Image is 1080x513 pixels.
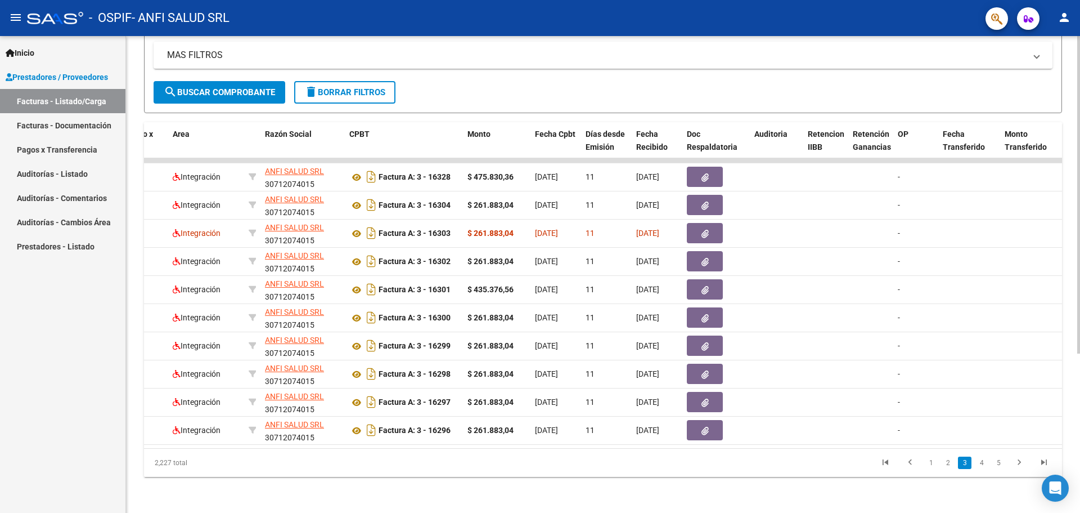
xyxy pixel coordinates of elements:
span: 11 [586,398,595,407]
a: 4 [975,457,988,469]
span: 11 [586,369,595,378]
strong: $ 261.883,04 [467,369,514,378]
span: Integración [173,257,220,266]
button: Borrar Filtros [294,81,395,104]
li: page 5 [990,453,1007,472]
strong: Factura A: 3 - 16299 [379,342,451,351]
span: Retención Ganancias [853,130,891,151]
span: Monto [467,130,490,139]
span: [DATE] [535,172,558,181]
strong: Factura A: 3 - 16303 [379,229,451,238]
strong: $ 261.883,04 [467,200,514,209]
a: 3 [958,457,971,469]
strong: Factura A: 3 - 16296 [379,426,451,435]
span: Integración [173,172,220,181]
span: - [898,172,900,181]
span: Integración [173,200,220,209]
span: 11 [586,313,595,322]
datatable-header-cell: Retencion IIBB [803,122,848,172]
span: 11 [586,172,595,181]
span: - [898,313,900,322]
span: ANFI SALUD SRL [265,279,324,288]
span: [DATE] [535,313,558,322]
span: - [898,341,900,350]
span: [DATE] [636,172,659,181]
datatable-header-cell: Días desde Emisión [581,122,632,172]
span: Borrar Filtros [304,87,385,97]
span: [DATE] [636,200,659,209]
datatable-header-cell: Monto Transferido [1000,122,1062,172]
mat-icon: search [164,85,177,99]
div: 30712074015 [265,221,340,245]
div: 30712074015 [265,334,340,358]
datatable-header-cell: Area [168,122,244,172]
span: Doc Respaldatoria [687,130,737,151]
span: ANFI SALUD SRL [265,223,324,232]
span: ANFI SALUD SRL [265,195,324,204]
span: Prestadores / Proveedores [6,71,108,83]
span: 11 [586,200,595,209]
div: 30712074015 [265,418,340,442]
span: 11 [586,285,595,294]
strong: Factura A: 3 - 16328 [379,173,451,182]
span: Buscar Comprobante [164,87,275,97]
span: Integración [173,229,220,238]
a: 2 [941,457,955,469]
span: - [898,200,900,209]
div: 30712074015 [265,306,340,329]
span: Integración [173,369,220,378]
span: [DATE] [535,426,558,435]
i: Descargar documento [364,252,379,270]
span: Inicio [6,47,34,59]
i: Descargar documento [364,309,379,327]
span: [DATE] [535,398,558,407]
span: [DATE] [535,229,558,238]
datatable-header-cell: Fecha Cpbt [530,122,581,172]
mat-icon: delete [304,85,318,99]
strong: $ 261.883,04 [467,426,514,435]
i: Descargar documento [364,280,379,298]
span: - [898,369,900,378]
a: go to last page [1033,457,1055,469]
span: Auditoria [754,130,787,139]
span: ANFI SALUD SRL [265,307,324,316]
span: ANFI SALUD SRL [265,336,324,345]
span: Integración [173,313,220,322]
li: page 2 [939,453,956,472]
div: 30712074015 [265,165,340,189]
span: 11 [586,229,595,238]
strong: $ 261.883,04 [467,398,514,407]
span: [DATE] [535,200,558,209]
span: CPBT [349,130,370,139]
span: Días desde Emisión [586,130,625,151]
i: Descargar documento [364,224,379,242]
button: Buscar Comprobante [154,81,285,104]
li: page 1 [922,453,939,472]
strong: $ 435.376,56 [467,285,514,294]
mat-expansion-panel-header: MAS FILTROS [154,42,1052,69]
datatable-header-cell: OP [893,122,938,172]
span: 11 [586,341,595,350]
span: - [898,426,900,435]
span: 11 [586,257,595,266]
mat-icon: person [1057,11,1071,24]
a: 5 [992,457,1005,469]
span: - [898,229,900,238]
strong: $ 261.883,04 [467,257,514,266]
span: [DATE] [636,341,659,350]
i: Descargar documento [364,337,379,355]
li: page 4 [973,453,990,472]
div: 30712074015 [265,278,340,301]
i: Descargar documento [364,168,379,186]
span: - [898,398,900,407]
datatable-header-cell: Razón Social [260,122,345,172]
span: Fecha Transferido [943,130,985,151]
span: ANFI SALUD SRL [265,167,324,176]
span: - [898,285,900,294]
strong: $ 261.883,04 [467,229,514,238]
span: [DATE] [636,369,659,378]
div: Open Intercom Messenger [1042,475,1069,502]
strong: Factura A: 3 - 16304 [379,201,451,210]
span: OP [898,130,908,139]
datatable-header-cell: Doc Respaldatoria [682,122,750,172]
